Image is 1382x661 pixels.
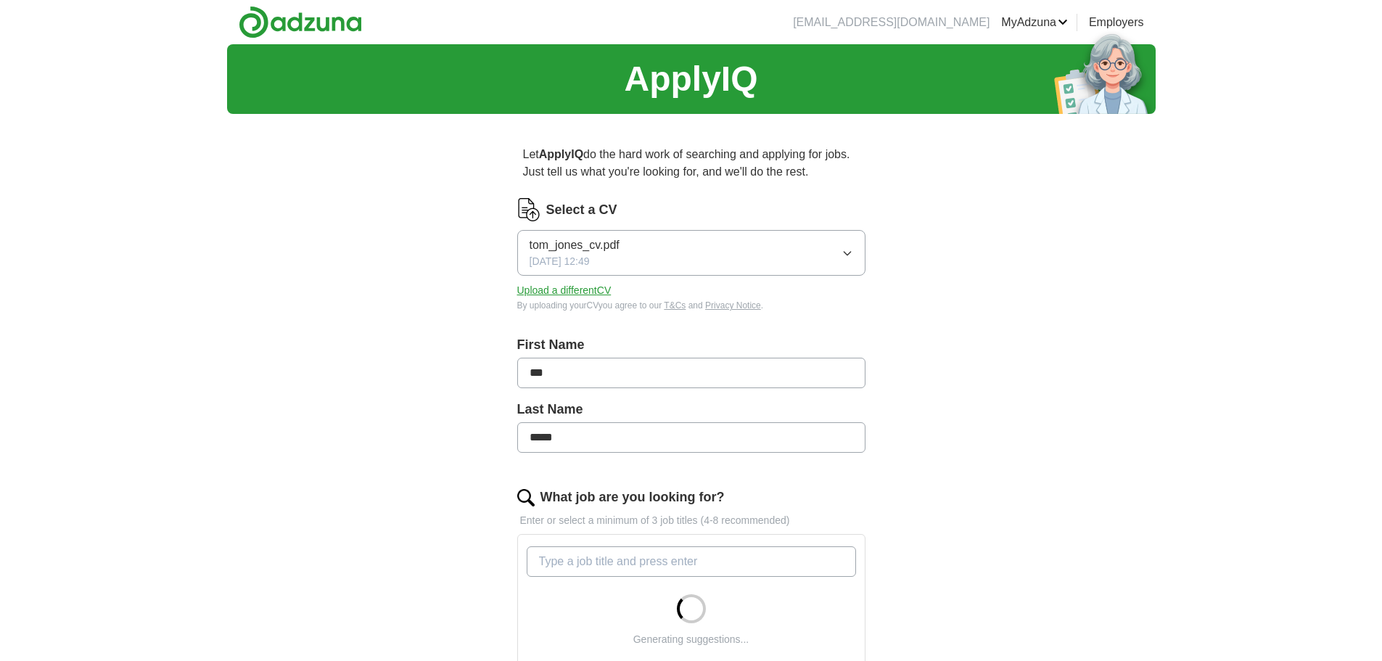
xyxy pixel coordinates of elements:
span: [DATE] 12:49 [530,254,590,269]
strong: ApplyIQ [539,148,583,160]
label: What job are you looking for? [540,488,725,507]
span: tom_jones_cv.pdf [530,237,620,254]
a: MyAdzuna [1001,14,1068,31]
a: Privacy Notice [705,300,761,311]
h1: ApplyIQ [624,53,757,105]
label: Select a CV [546,200,617,220]
img: CV Icon [517,198,540,221]
p: Let do the hard work of searching and applying for jobs. Just tell us what you're looking for, an... [517,140,865,186]
img: search.png [517,489,535,506]
img: Adzuna logo [239,6,362,38]
div: By uploading your CV you agree to our and . [517,299,865,312]
a: Employers [1089,14,1144,31]
div: Generating suggestions... [633,632,749,647]
button: tom_jones_cv.pdf[DATE] 12:49 [517,230,865,276]
button: Upload a differentCV [517,283,612,298]
label: First Name [517,335,865,355]
label: Last Name [517,400,865,419]
input: Type a job title and press enter [527,546,856,577]
a: T&Cs [664,300,686,311]
p: Enter or select a minimum of 3 job titles (4-8 recommended) [517,513,865,528]
li: [EMAIL_ADDRESS][DOMAIN_NAME] [793,14,990,31]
